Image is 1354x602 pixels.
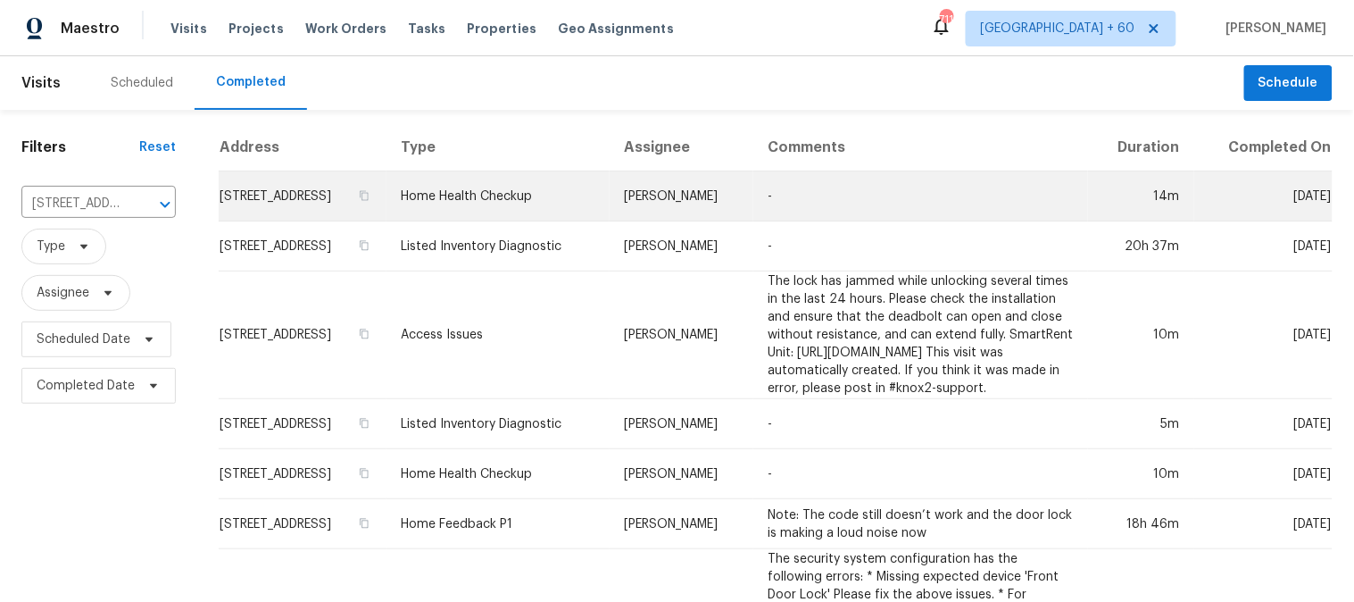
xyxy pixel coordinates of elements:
td: [STREET_ADDRESS] [219,399,386,449]
td: [DATE] [1194,272,1333,399]
span: Visits [21,63,61,103]
td: - [753,222,1087,272]
span: [PERSON_NAME] [1219,20,1327,38]
button: Copy Address [356,188,372,204]
td: 5m [1088,399,1194,449]
td: - [753,399,1087,449]
span: Projects [228,20,284,38]
button: Open [153,192,178,217]
span: Scheduled Date [37,330,130,348]
td: [DATE] [1194,499,1333,549]
div: Completed [216,73,286,91]
td: The lock has jammed while unlocking several times in the last 24 hours. Please check the installa... [753,272,1087,399]
th: Assignee [610,124,753,171]
button: Copy Address [356,515,372,531]
td: 10m [1088,272,1194,399]
td: [PERSON_NAME] [610,272,753,399]
span: Schedule [1258,72,1318,95]
td: [STREET_ADDRESS] [219,449,386,499]
div: Scheduled [111,74,173,92]
th: Completed On [1194,124,1333,171]
td: [PERSON_NAME] [610,222,753,272]
td: Home Feedback P1 [386,499,610,549]
button: Copy Address [356,465,372,481]
span: Geo Assignments [558,20,674,38]
span: Maestro [61,20,120,38]
span: Assignee [37,284,89,302]
button: Schedule [1244,65,1333,102]
input: Search for an address... [21,190,126,218]
span: Completed Date [37,377,135,395]
th: Type [386,124,610,171]
td: Listed Inventory Diagnostic [386,222,610,272]
span: Type [37,238,65,255]
td: [PERSON_NAME] [610,449,753,499]
td: [STREET_ADDRESS] [219,272,386,399]
span: [GEOGRAPHIC_DATA] + 60 [981,20,1135,38]
span: Work Orders [305,20,386,38]
td: [STREET_ADDRESS] [219,171,386,222]
td: [DATE] [1194,449,1333,499]
button: Copy Address [356,326,372,342]
td: - [753,449,1087,499]
td: [STREET_ADDRESS] [219,499,386,549]
td: Listed Inventory Diagnostic [386,399,610,449]
h1: Filters [21,138,139,156]
th: Duration [1088,124,1194,171]
td: [PERSON_NAME] [610,499,753,549]
td: 20h 37m [1088,222,1194,272]
button: Copy Address [356,415,372,431]
td: [STREET_ADDRESS] [219,222,386,272]
td: 14m [1088,171,1194,222]
div: Reset [139,138,176,156]
td: [PERSON_NAME] [610,399,753,449]
td: [DATE] [1194,399,1333,449]
td: [PERSON_NAME] [610,171,753,222]
span: Properties [467,20,536,38]
span: Tasks [408,22,445,35]
td: - [753,171,1087,222]
td: 18h 46m [1088,499,1194,549]
div: 711 [940,11,952,29]
td: 10m [1088,449,1194,499]
td: Access Issues [386,272,610,399]
td: [DATE] [1194,171,1333,222]
td: Home Health Checkup [386,449,610,499]
td: [DATE] [1194,222,1333,272]
span: Visits [170,20,207,38]
button: Copy Address [356,238,372,254]
th: Address [219,124,386,171]
td: Note: The code still doesn’t work and the door lock is making a loud noise now [753,499,1087,549]
td: Home Health Checkup [386,171,610,222]
th: Comments [753,124,1087,171]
